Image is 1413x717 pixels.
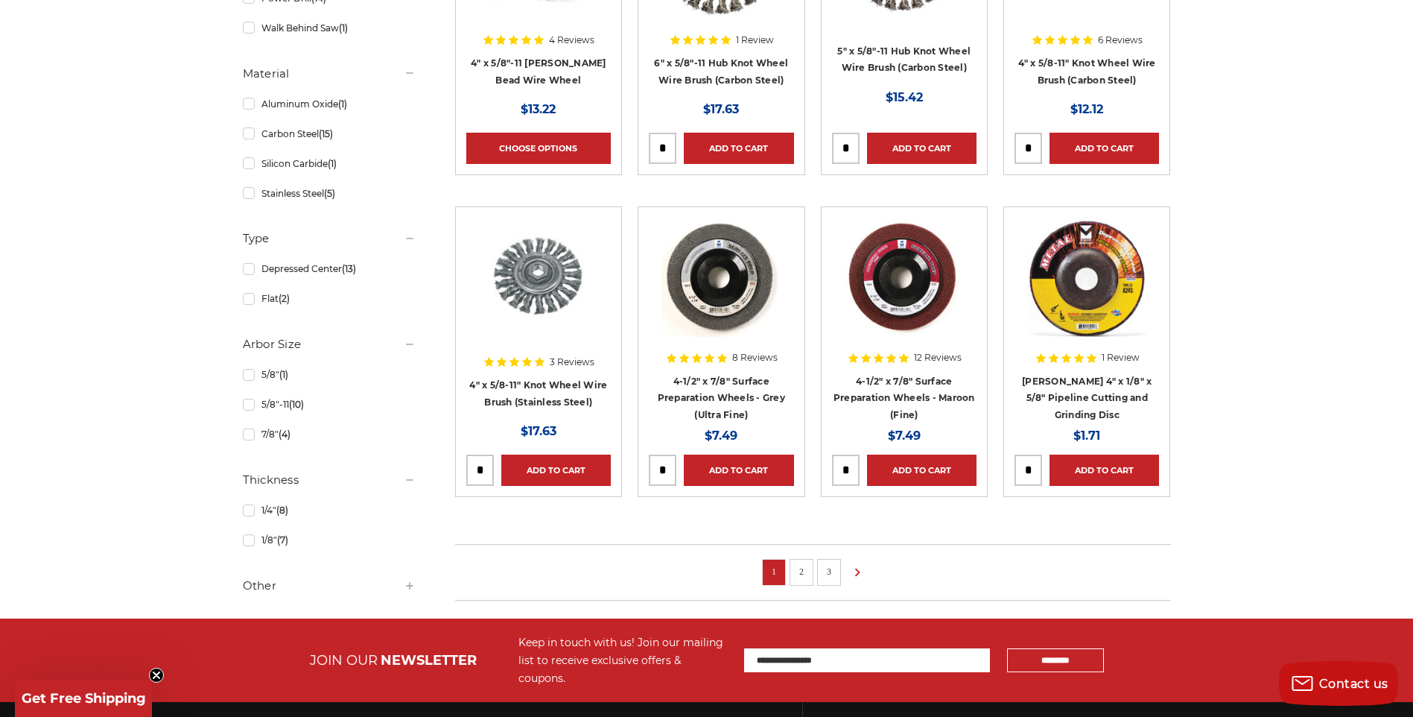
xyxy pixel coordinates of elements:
a: 4" x 5/8"-11 [PERSON_NAME] Bead Wire Wheel [471,57,606,86]
a: 4-1/2" x 7/8" Surface Preparation Wheels - Grey (Ultra Fine) [658,376,785,420]
a: Add to Cart [867,133,977,164]
span: (2) [279,293,290,304]
a: Add to Cart [501,455,611,486]
a: Add to Cart [1050,455,1159,486]
a: Carbon Steel [243,121,416,147]
a: Add to Cart [1050,133,1159,164]
a: 1 [766,563,781,580]
a: 4-1/2" x 7/8" Surface Preparation Wheels - Maroon (Fine) [833,376,975,420]
span: (1) [328,158,337,169]
div: Get Free ShippingClose teaser [15,680,152,717]
a: Add to Cart [684,455,793,486]
span: NEWSLETTER [381,652,477,669]
span: 4 Reviews [549,36,594,45]
span: (8) [276,505,288,516]
a: Walk Behind Saw [243,15,416,41]
a: [PERSON_NAME] 4" x 1/8" x 5/8" Pipeline Cutting and Grinding Disc [1022,376,1152,420]
a: 5/8"-11 [243,391,416,417]
a: Choose Options [466,133,611,164]
button: Close teaser [149,668,164,683]
span: $17.63 [521,424,556,438]
a: Silicon Carbide [243,151,416,177]
button: Contact us [1279,661,1398,706]
span: (1) [338,98,347,110]
a: 4" x 5/8"-11 Stainless Steel Knot Wheel Wire Brush [466,218,611,362]
img: Mercer 4" x 1/8" x 5/8 Cutting and Light Grinding Wheel [1027,218,1146,337]
a: 2 [794,563,809,580]
a: Add to Cart [867,455,977,486]
a: 5/8" [243,361,416,388]
span: $13.22 [521,102,556,116]
span: $17.63 [703,102,739,116]
a: 5" x 5/8"-11 Hub Knot Wheel Wire Brush (Carbon Steel) [837,45,971,74]
a: 1/4" [243,497,416,523]
span: $12.12 [1070,102,1103,116]
a: Aluminum Oxide [243,91,416,117]
a: 4" x 5/8-11" Knot Wheel Wire Brush (Stainless Steel) [469,379,607,408]
span: (1) [279,369,288,380]
a: 1/8" [243,527,416,553]
span: $7.49 [705,429,737,443]
span: Get Free Shipping [22,690,146,707]
h5: Type [243,230,416,247]
span: 3 Reviews [550,358,594,367]
img: Maroon Surface Prep Disc [845,218,964,337]
span: (15) [319,128,333,139]
h5: Arbor Size [243,335,416,353]
h5: Thickness [243,471,416,489]
a: 4" x 5/8-11" Knot Wheel Wire Brush (Carbon Steel) [1018,57,1156,86]
span: 6 Reviews [1098,36,1143,45]
a: Maroon Surface Prep Disc [832,218,977,362]
span: (13) [342,263,356,274]
h5: Material [243,65,416,83]
span: (4) [279,429,290,440]
span: (1) [339,22,348,34]
img: 4" x 5/8"-11 Stainless Steel Knot Wheel Wire Brush [479,218,598,337]
span: Contact us [1319,677,1388,691]
a: Flat [243,285,416,312]
span: (5) [324,188,335,199]
h5: Other [243,577,416,595]
span: $15.42 [886,90,923,104]
img: Gray Surface Prep Disc [661,218,781,337]
span: (10) [289,399,304,410]
a: Gray Surface Prep Disc [649,218,793,362]
a: Stainless Steel [243,180,416,206]
a: Depressed Center [243,256,416,282]
a: 3 [822,563,836,580]
a: Add to Cart [684,133,793,164]
a: 7/8" [243,421,416,447]
a: Mercer 4" x 1/8" x 5/8 Cutting and Light Grinding Wheel [1014,218,1159,362]
span: 1 Review [736,36,774,45]
span: $1.71 [1073,429,1100,443]
span: (7) [277,534,288,546]
a: 6" x 5/8"-11 Hub Knot Wheel Wire Brush (Carbon Steel) [654,57,788,86]
div: Keep in touch with us! Join our mailing list to receive exclusive offers & coupons. [518,634,729,687]
span: JOIN OUR [310,652,378,669]
span: $7.49 [888,429,921,443]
